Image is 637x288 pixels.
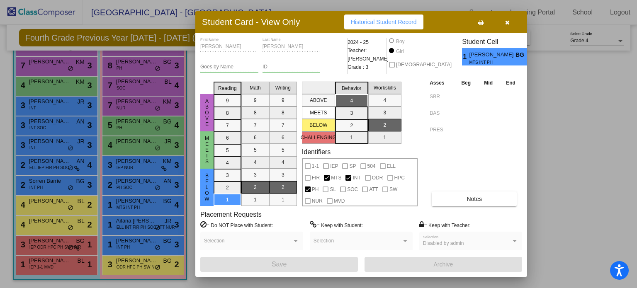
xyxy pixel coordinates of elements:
span: PH [312,184,319,194]
th: Asses [428,78,455,87]
input: assessment [430,107,452,119]
span: 1 [462,52,469,62]
label: = Do NOT Place with Student: [200,221,273,229]
span: NUR [312,196,323,206]
span: INT [353,173,360,183]
span: Grade : 3 [348,63,368,71]
h3: Student Cell [462,38,534,46]
span: 2024 - 25 [348,38,369,46]
span: above [203,98,211,127]
span: Below [203,173,211,202]
span: SP [349,161,356,171]
span: MVD [334,196,345,206]
button: Save [200,257,358,272]
span: MTS INT PH [469,59,510,65]
span: SW [389,184,397,194]
th: End [499,78,522,87]
input: assessment [430,123,452,136]
span: FIR [312,173,320,183]
span: ELL [387,161,396,171]
div: Girl [396,48,404,55]
span: Notes [467,196,482,202]
span: Historical Student Record [351,19,417,25]
span: ATT [369,184,378,194]
input: goes by name [200,64,258,70]
span: SL [330,184,336,194]
span: Meets [203,136,211,165]
span: [PERSON_NAME] [469,51,515,59]
h3: Student Card - View Only [202,17,300,27]
label: Identifiers [302,148,331,156]
span: Archive [434,261,453,268]
button: Notes [432,191,517,206]
input: assessment [430,90,452,103]
button: Historical Student Record [344,15,423,29]
label: = Keep with Student: [310,221,363,229]
th: Beg [455,78,477,87]
span: ODR [372,173,383,183]
label: = Keep with Teacher: [419,221,471,229]
span: MTS [331,173,341,183]
button: Archive [365,257,522,272]
span: BG [515,51,527,59]
span: 1-1 [312,161,319,171]
span: HPC [394,173,405,183]
span: Teacher: [PERSON_NAME] [348,46,389,63]
th: Mid [477,78,499,87]
span: Save [272,261,287,268]
div: Boy [396,38,405,45]
span: SOC [347,184,358,194]
span: 4 [527,52,534,62]
label: Placement Requests [200,211,262,218]
span: Disabled by admin [423,240,464,246]
span: IEP [330,161,338,171]
span: 504 [367,161,376,171]
span: [DEMOGRAPHIC_DATA] [396,60,452,70]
